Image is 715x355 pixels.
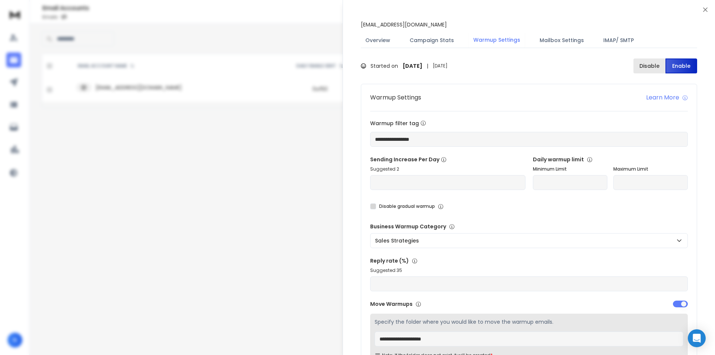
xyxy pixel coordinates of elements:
strong: [DATE] [403,62,422,70]
div: Open Intercom Messenger [688,329,706,347]
p: Move Warmups [370,300,527,308]
button: Enable [665,58,697,73]
label: Minimum Limit [533,166,607,172]
p: [EMAIL_ADDRESS][DOMAIN_NAME] [361,21,447,28]
p: Suggested 35 [370,267,688,273]
button: Mailbox Settings [535,32,588,48]
p: Business Warmup Category [370,223,688,230]
button: Overview [361,32,395,48]
label: Maximum Limit [613,166,688,172]
p: Reply rate (%) [370,257,688,264]
p: Daily warmup limit [533,156,688,163]
h1: Warmup Settings [370,93,421,102]
div: Started on [361,62,448,70]
button: Campaign Stats [405,32,458,48]
button: Disable [633,58,665,73]
p: Suggested 2 [370,166,525,172]
p: Sending Increase Per Day [370,156,525,163]
button: DisableEnable [633,58,697,73]
label: Warmup filter tag [370,120,688,126]
span: | [427,62,428,70]
span: [DATE] [433,63,448,69]
label: Disable gradual warmup [379,203,435,209]
a: Learn More [646,93,688,102]
button: IMAP/ SMTP [599,32,638,48]
p: Sales Strategies [375,237,422,244]
p: Specify the folder where you would like to move the warmup emails. [375,318,683,326]
button: Warmup Settings [469,32,525,49]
